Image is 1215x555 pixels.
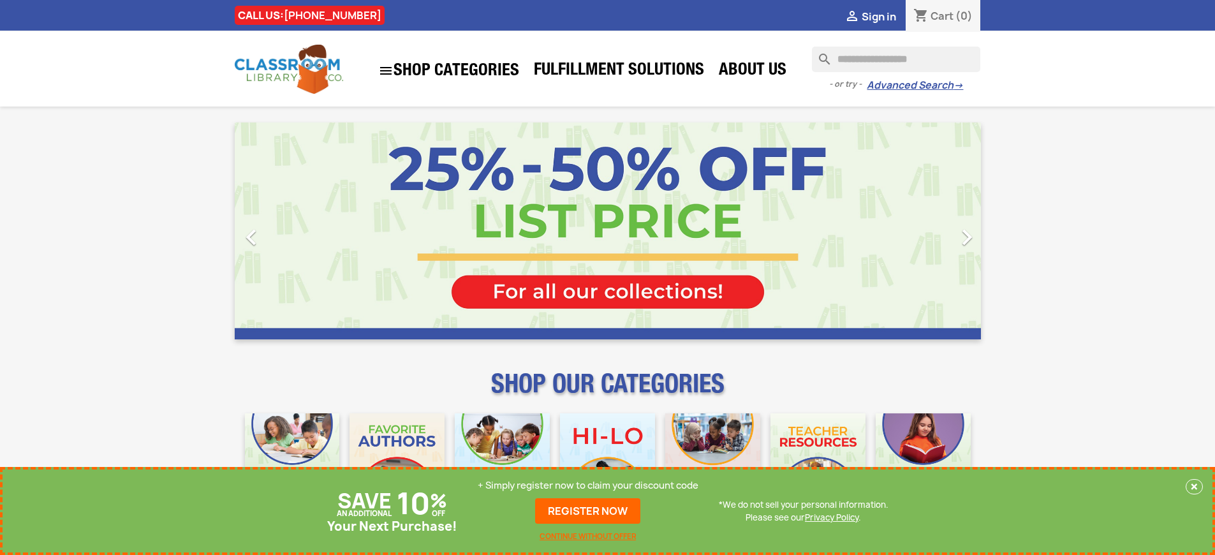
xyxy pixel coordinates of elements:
a: Fulfillment Solutions [527,59,711,84]
a: Previous [235,122,347,339]
img: CLC_Favorite_Authors_Mobile.jpg [350,413,445,508]
i:  [235,221,267,253]
img: Classroom Library Company [235,45,343,94]
a: [PHONE_NUMBER] [284,8,381,22]
p: SHOP OUR CATEGORIES [235,380,981,403]
input: Search [812,47,980,72]
img: CLC_Teacher_Resources_Mobile.jpg [770,413,865,508]
span: - or try - [829,78,867,91]
i: search [812,47,827,62]
div: CALL US: [235,6,385,25]
span: Cart [931,9,954,23]
i:  [378,63,394,78]
span: Sign in [862,10,896,24]
a: Next [869,122,981,339]
span: → [954,79,963,92]
img: CLC_HiLo_Mobile.jpg [560,413,655,508]
a: About Us [712,59,793,84]
i:  [844,10,860,25]
span: (0) [955,9,973,23]
ul: Carousel container [235,122,981,339]
img: CLC_Phonics_And_Decodables_Mobile.jpg [455,413,550,508]
i:  [951,221,983,253]
i: shopping_cart [913,9,929,24]
img: CLC_Fiction_Nonfiction_Mobile.jpg [665,413,760,508]
img: CLC_Bulk_Mobile.jpg [245,413,340,508]
a: Advanced Search→ [867,79,963,92]
a: SHOP CATEGORIES [372,57,526,85]
a:  Sign in [844,10,896,24]
img: CLC_Dyslexia_Mobile.jpg [876,413,971,508]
